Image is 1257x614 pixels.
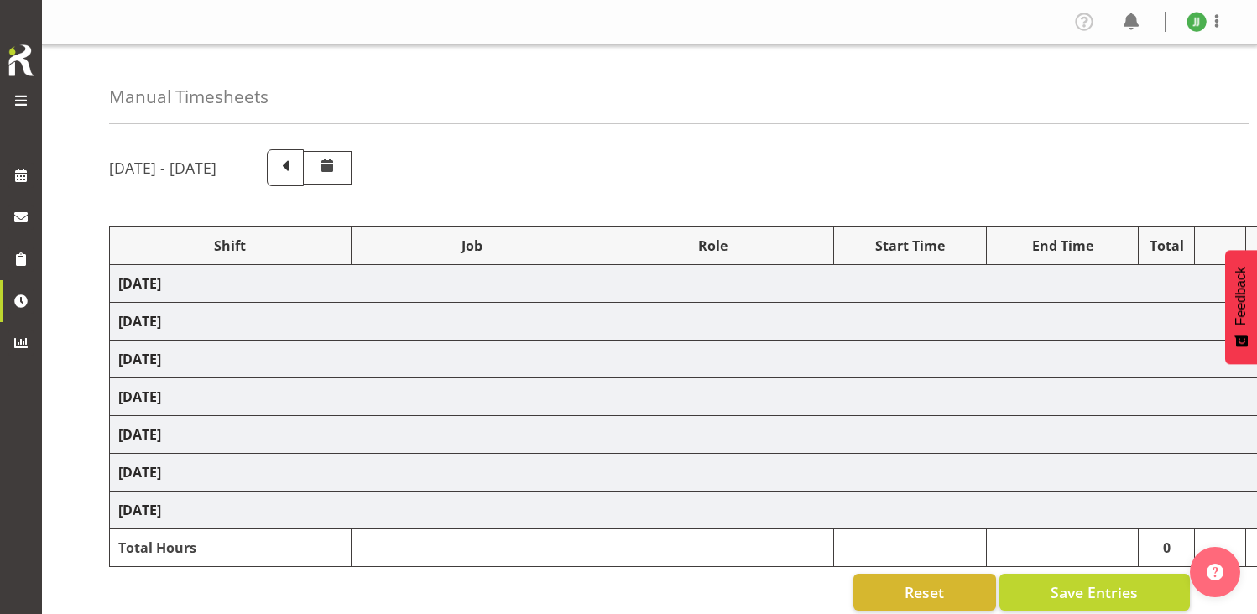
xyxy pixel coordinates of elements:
[4,42,38,79] img: Rosterit icon logo
[999,574,1190,611] button: Save Entries
[110,529,352,567] td: Total Hours
[853,574,996,611] button: Reset
[1051,581,1138,603] span: Save Entries
[601,236,825,256] div: Role
[905,581,944,603] span: Reset
[842,236,978,256] div: Start Time
[109,87,269,107] h4: Manual Timesheets
[109,159,216,177] h5: [DATE] - [DATE]
[1207,564,1223,580] img: help-xxl-2.png
[995,236,1130,256] div: End Time
[1147,236,1186,256] div: Total
[1187,12,1207,32] img: joshua-joel11891.jpg
[118,236,342,256] div: Shift
[360,236,584,256] div: Job
[1139,529,1195,567] td: 0
[1234,267,1249,325] span: Feedback
[1225,250,1257,364] button: Feedback - Show survey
